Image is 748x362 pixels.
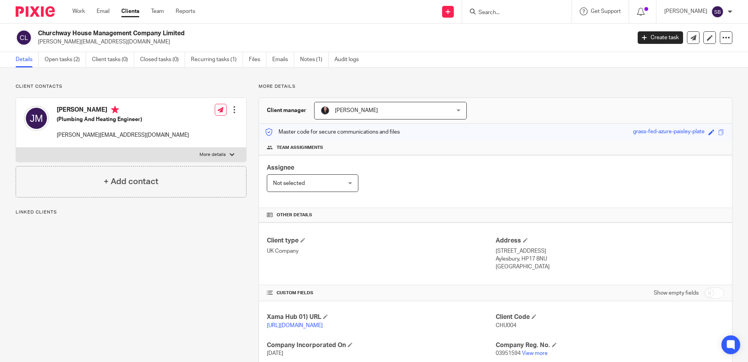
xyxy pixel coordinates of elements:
a: Reports [176,7,195,15]
img: svg%3E [16,29,32,46]
span: Not selected [273,181,305,186]
p: Linked clients [16,209,246,215]
h5: (Plumbing And Heating Engineer) [57,116,189,123]
p: [GEOGRAPHIC_DATA] [496,263,724,271]
h4: CUSTOM FIELDS [267,290,495,296]
h4: Company Incorporated On [267,341,495,349]
a: Files [249,52,266,67]
p: Client contacts [16,83,246,90]
a: [URL][DOMAIN_NAME] [267,323,323,328]
a: Clients [121,7,139,15]
a: View more [522,351,548,356]
a: Client tasks (0) [92,52,134,67]
span: Assignee [267,165,294,171]
img: MicrosoftTeams-image.jfif [320,106,330,115]
a: Email [97,7,110,15]
h3: Client manager [267,107,306,114]
a: Create task [638,31,683,44]
h4: Client type [267,237,495,245]
span: Get Support [591,9,621,14]
p: Master code for secure communications and files [265,128,400,136]
img: svg%3E [24,106,49,131]
a: Emails [272,52,294,67]
span: [PERSON_NAME] [335,108,378,113]
img: svg%3E [711,5,724,18]
span: CHU004 [496,323,516,328]
h4: Address [496,237,724,245]
h4: Client Code [496,313,724,321]
a: Notes (1) [300,52,329,67]
a: Open tasks (2) [45,52,86,67]
p: [STREET_ADDRESS] [496,247,724,255]
label: Show empty fields [654,289,699,297]
p: [PERSON_NAME][EMAIL_ADDRESS][DOMAIN_NAME] [38,38,626,46]
a: Work [72,7,85,15]
p: More details [200,152,226,158]
div: grass-fed-azure-paisley-plate [633,128,705,137]
h4: Company Reg. No. [496,341,724,349]
h4: Xama Hub 01) URL [267,313,495,321]
input: Search [478,9,548,16]
a: Audit logs [334,52,365,67]
span: [DATE] [267,351,283,356]
p: More details [259,83,732,90]
span: 03951594 [496,351,521,356]
p: Aylesbury, HP17 8NU [496,255,724,263]
a: Recurring tasks (1) [191,52,243,67]
a: Closed tasks (0) [140,52,185,67]
h4: [PERSON_NAME] [57,106,189,116]
p: [PERSON_NAME] [664,7,707,15]
h4: + Add contact [104,176,158,188]
p: [PERSON_NAME][EMAIL_ADDRESS][DOMAIN_NAME] [57,131,189,139]
span: Other details [277,212,312,218]
i: Primary [111,106,119,114]
h2: Churchway House Management Company Limited [38,29,508,38]
p: UK Company [267,247,495,255]
img: Pixie [16,6,55,17]
span: Team assignments [277,145,323,151]
a: Details [16,52,39,67]
a: Team [151,7,164,15]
